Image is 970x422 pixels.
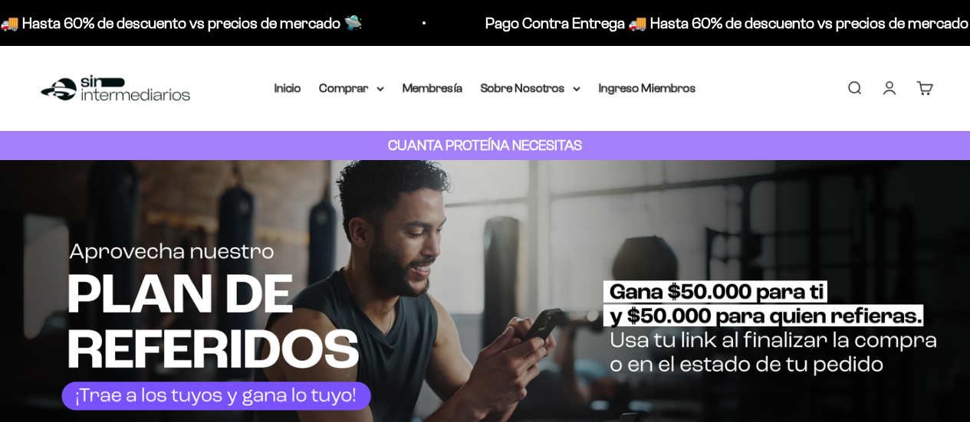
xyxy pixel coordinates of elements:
[275,81,301,94] a: Inicio
[320,78,384,98] summary: Comprar
[481,78,580,98] summary: Sobre Nosotros
[403,81,462,94] a: Membresía
[388,137,582,153] strong: CUANTA PROTEÍNA NECESITAS
[599,81,696,94] a: Ingreso Miembros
